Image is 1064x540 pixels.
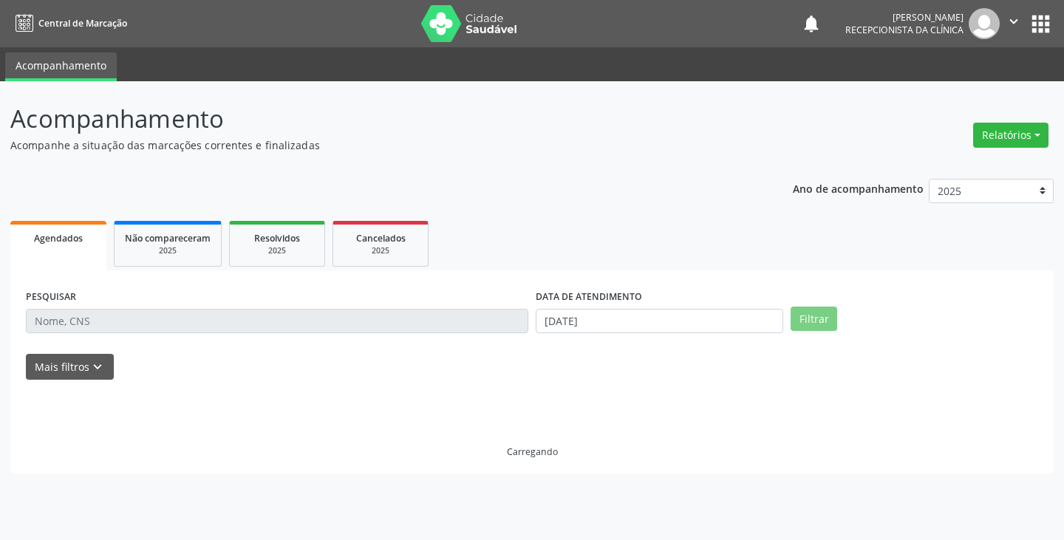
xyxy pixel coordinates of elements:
[1000,8,1028,39] button: 
[969,8,1000,39] img: img
[10,100,740,137] p: Acompanhamento
[801,13,822,34] button: notifications
[26,309,528,334] input: Nome, CNS
[254,232,300,245] span: Resolvidos
[536,286,642,309] label: DATA DE ATENDIMENTO
[845,11,964,24] div: [PERSON_NAME]
[34,232,83,245] span: Agendados
[344,245,417,256] div: 2025
[125,232,211,245] span: Não compareceram
[5,52,117,81] a: Acompanhamento
[26,354,114,380] button: Mais filtroskeyboard_arrow_down
[89,359,106,375] i: keyboard_arrow_down
[10,137,740,153] p: Acompanhe a situação das marcações correntes e finalizadas
[1006,13,1022,30] i: 
[791,307,837,332] button: Filtrar
[507,445,558,458] div: Carregando
[845,24,964,36] span: Recepcionista da clínica
[973,123,1048,148] button: Relatórios
[536,309,783,334] input: Selecione um intervalo
[26,286,76,309] label: PESQUISAR
[356,232,406,245] span: Cancelados
[38,17,127,30] span: Central de Marcação
[240,245,314,256] div: 2025
[793,179,924,197] p: Ano de acompanhamento
[10,11,127,35] a: Central de Marcação
[1028,11,1054,37] button: apps
[125,245,211,256] div: 2025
